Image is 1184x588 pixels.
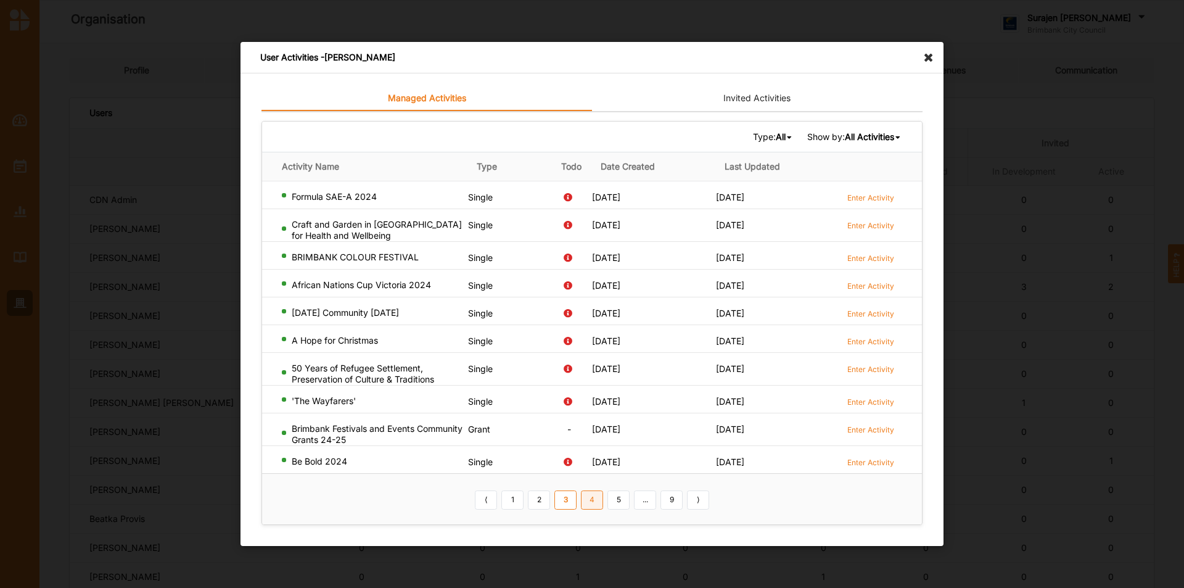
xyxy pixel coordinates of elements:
[592,396,620,407] span: [DATE]
[716,363,744,374] span: [DATE]
[716,396,744,407] span: [DATE]
[468,457,493,467] span: Single
[753,131,794,142] span: Type:
[592,280,620,291] span: [DATE]
[282,456,463,467] div: Be Bold 2024
[282,252,463,263] div: BRIMBANK COLOUR FESTIVAL
[847,219,894,231] a: Enter Activity
[592,363,620,374] span: [DATE]
[468,396,493,407] span: Single
[592,86,923,111] a: Invited Activities
[468,336,493,346] span: Single
[716,336,744,346] span: [DATE]
[847,308,894,319] label: Enter Activity
[261,86,592,111] a: Managed Activities
[847,336,894,347] label: Enter Activity
[592,252,620,263] span: [DATE]
[716,252,744,263] span: [DATE]
[845,131,894,142] b: All Activities
[847,424,894,435] label: Enter Activity
[473,489,712,510] div: Pagination Navigation
[468,363,493,374] span: Single
[592,424,620,434] span: [DATE]
[847,191,894,203] a: Enter Activity
[592,336,620,346] span: [DATE]
[501,490,524,510] a: 1
[468,252,493,263] span: Single
[716,220,744,230] span: [DATE]
[847,395,894,407] a: Enter Activity
[716,280,744,291] span: [DATE]
[282,280,463,291] div: African Nations Cup Victoria 2024
[847,456,894,468] a: Enter Activity
[581,490,603,510] a: 4
[716,192,744,202] span: [DATE]
[776,131,786,142] b: All
[592,152,716,181] th: Date Created
[282,363,463,385] div: 50 Years of Refugee Settlement, Preservation of Culture & Traditions
[716,424,744,434] span: [DATE]
[282,219,463,241] div: Craft and Garden in [GEOGRAPHIC_DATA] for Health and Wellbeing
[592,308,620,318] span: [DATE]
[847,281,894,291] label: Enter Activity
[634,490,656,510] a: ...
[468,220,493,230] span: Single
[847,220,894,231] label: Enter Activity
[847,364,894,375] label: Enter Activity
[807,131,902,142] span: Show by:
[716,308,744,318] span: [DATE]
[240,42,943,73] div: User Activities - [PERSON_NAME]
[716,152,840,181] th: Last Updated
[847,363,894,375] a: Enter Activity
[660,490,683,510] a: 9
[592,192,620,202] span: [DATE]
[847,193,894,203] label: Enter Activity
[847,335,894,347] a: Enter Activity
[847,457,894,468] label: Enter Activity
[282,423,463,445] div: Brimbank Festivals and Events Community Grants 24-25
[592,457,620,467] span: [DATE]
[468,152,551,181] th: Type
[847,307,894,319] a: Enter Activity
[567,424,571,434] span: -
[847,423,894,435] a: Enter Activity
[282,395,463,407] div: 'The Wayfarers'
[468,192,493,202] span: Single
[554,490,577,510] a: 3
[262,152,468,181] th: Activity Name
[282,191,463,202] div: Formula SAE-A 2024
[528,490,550,510] a: 2
[592,220,620,230] span: [DATE]
[468,280,493,291] span: Single
[847,397,894,407] label: Enter Activity
[687,490,709,510] a: Next item
[847,252,894,263] a: Enter Activity
[847,253,894,263] label: Enter Activity
[847,280,894,291] a: Enter Activity
[607,490,630,510] a: 5
[475,490,497,510] a: Previous item
[716,457,744,467] span: [DATE]
[282,307,463,318] div: [DATE] Community [DATE]
[551,152,592,181] th: Todo
[468,308,493,318] span: Single
[468,424,490,434] span: Grant
[282,335,463,346] div: A Hope for Christmas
